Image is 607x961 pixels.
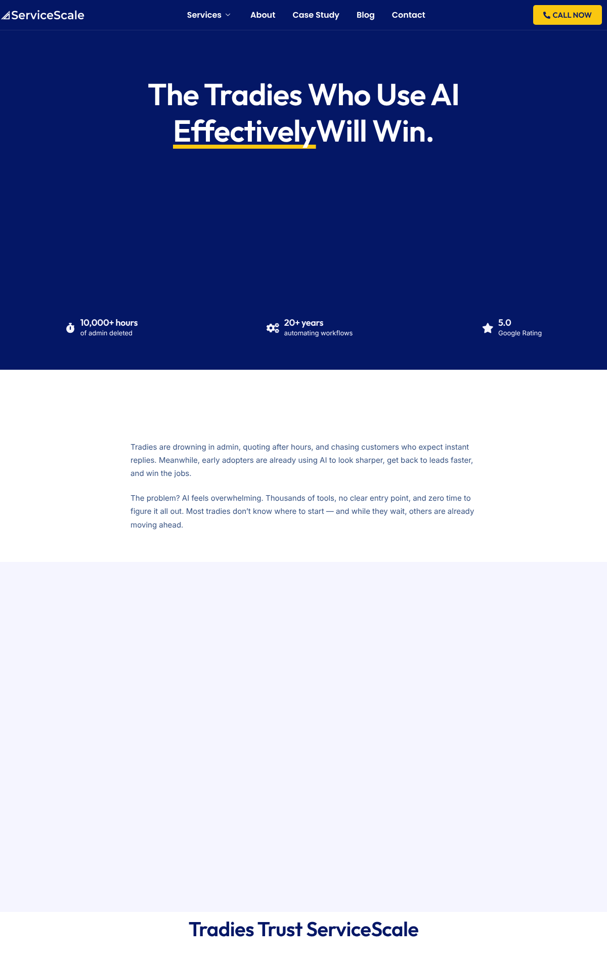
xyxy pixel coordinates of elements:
[119,76,488,149] h1: The Tradies Who Use AI Will Win.
[284,317,324,328] span: 20+ years
[553,11,592,19] span: CALL NOW
[250,11,275,19] a: About
[5,917,602,941] h2: Tradies Trust ServiceScale
[173,112,316,149] span: Effectively
[131,441,476,481] p: Tradies are drowning in admin, quoting after hours, and chasing customers who expect instant repl...
[80,317,138,328] span: 10,000+ hours
[392,11,425,19] a: Contact
[284,328,353,339] p: automating workflows
[498,328,542,339] p: Google Rating
[131,492,476,532] p: The problem? AI feels overwhelming. Thousands of tools, no clear entry point, and zero time to fi...
[357,11,375,19] a: Blog
[292,11,339,19] a: Case Study
[80,328,138,339] p: of admin deleted
[533,5,602,25] a: CALL NOW
[498,317,511,328] span: 5.0
[187,11,233,19] a: Services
